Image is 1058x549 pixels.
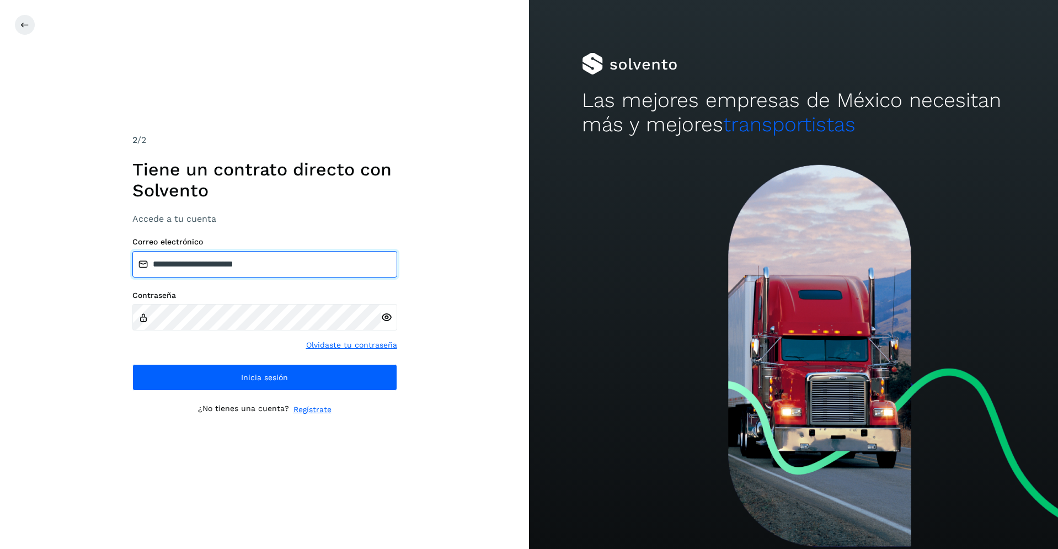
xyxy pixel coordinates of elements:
span: 2 [132,135,137,145]
h2: Las mejores empresas de México necesitan más y mejores [582,88,1005,137]
span: transportistas [723,113,856,136]
a: Regístrate [293,404,332,415]
h1: Tiene un contrato directo con Solvento [132,159,397,201]
div: /2 [132,134,397,147]
a: Olvidaste tu contraseña [306,339,397,351]
h3: Accede a tu cuenta [132,214,397,224]
label: Correo electrónico [132,237,397,247]
button: Inicia sesión [132,364,397,391]
label: Contraseña [132,291,397,300]
p: ¿No tienes una cuenta? [198,404,289,415]
span: Inicia sesión [241,374,288,381]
